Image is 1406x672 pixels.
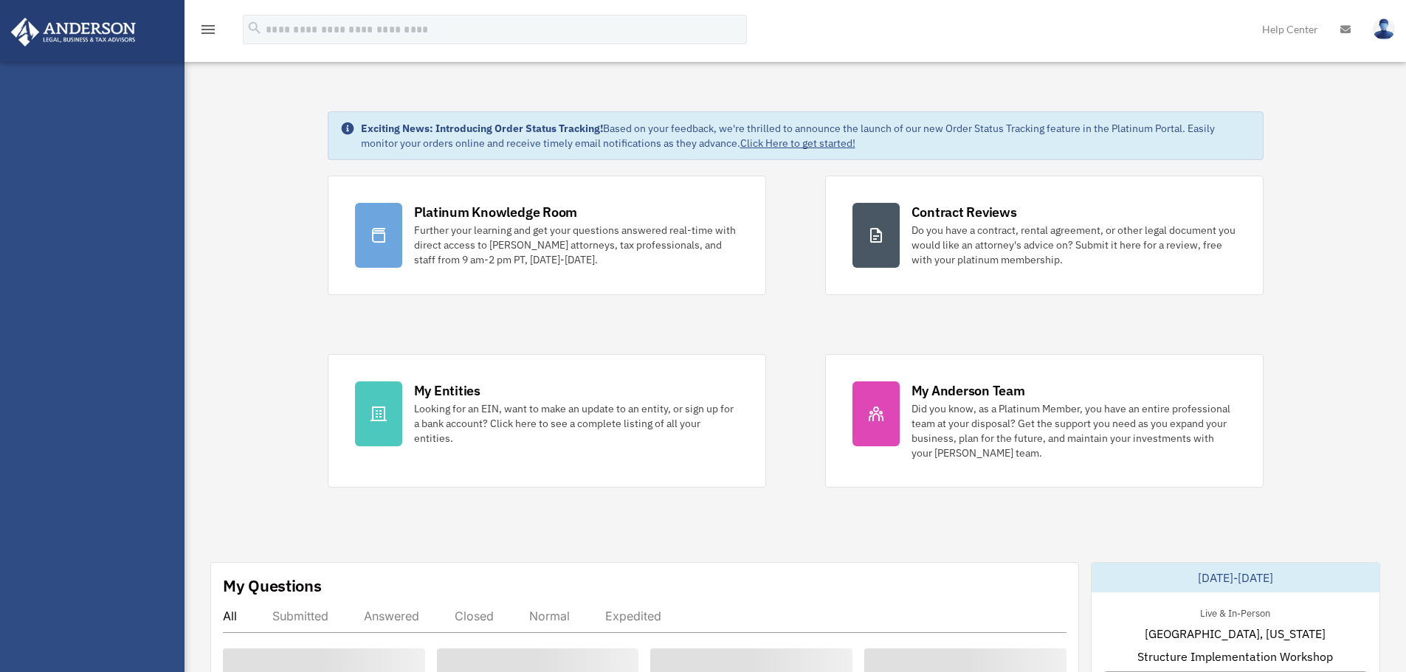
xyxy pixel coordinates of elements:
[223,575,322,597] div: My Questions
[272,609,328,623] div: Submitted
[1092,563,1379,592] div: [DATE]-[DATE]
[328,176,766,295] a: Platinum Knowledge Room Further your learning and get your questions answered real-time with dire...
[414,223,739,267] div: Further your learning and get your questions answered real-time with direct access to [PERSON_NAM...
[223,609,237,623] div: All
[414,401,739,446] div: Looking for an EIN, want to make an update to an entity, or sign up for a bank account? Click her...
[328,354,766,488] a: My Entities Looking for an EIN, want to make an update to an entity, or sign up for a bank accoun...
[825,176,1264,295] a: Contract Reviews Do you have a contract, rental agreement, or other legal document you would like...
[912,203,1017,221] div: Contract Reviews
[414,381,480,400] div: My Entities
[414,203,578,221] div: Platinum Knowledge Room
[740,136,855,150] a: Click Here to get started!
[1137,648,1333,665] span: Structure Implementation Workshop
[1145,625,1326,642] span: [GEOGRAPHIC_DATA], [US_STATE]
[199,26,217,38] a: menu
[605,609,661,623] div: Expedited
[199,21,217,38] i: menu
[455,609,494,623] div: Closed
[1188,604,1282,620] div: Live & In-Person
[364,609,419,623] div: Answered
[912,401,1236,460] div: Did you know, as a Platinum Member, you have an entire professional team at your disposal? Get th...
[361,121,1251,150] div: Based on your feedback, we're thrilled to announce the launch of our new Order Status Tracking fe...
[912,223,1236,267] div: Do you have a contract, rental agreement, or other legal document you would like an attorney's ad...
[1373,18,1395,40] img: User Pic
[247,20,263,36] i: search
[825,354,1264,488] a: My Anderson Team Did you know, as a Platinum Member, you have an entire professional team at your...
[7,18,140,46] img: Anderson Advisors Platinum Portal
[912,381,1025,400] div: My Anderson Team
[529,609,570,623] div: Normal
[361,122,603,135] strong: Exciting News: Introducing Order Status Tracking!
